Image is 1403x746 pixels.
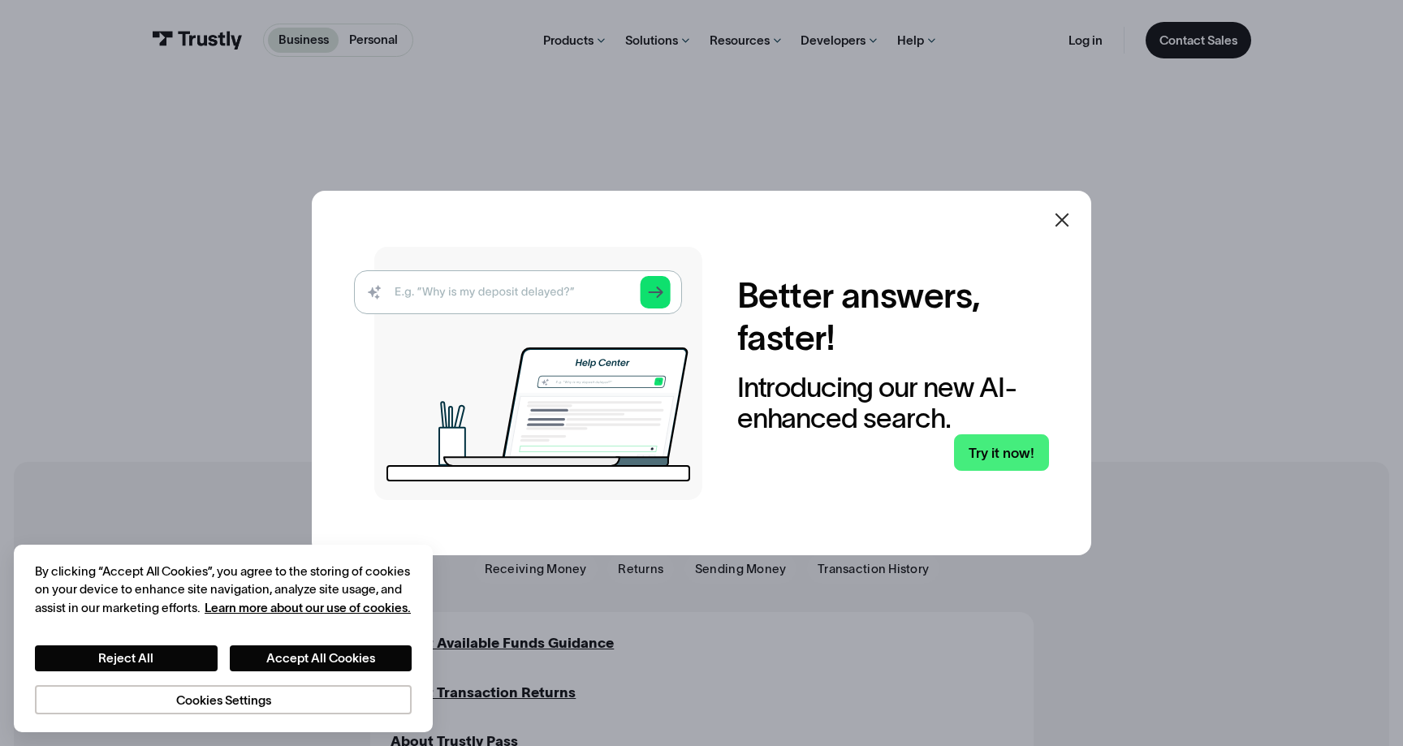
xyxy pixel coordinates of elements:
[35,563,412,715] div: Privacy
[737,373,1050,434] div: Introducing our new AI-enhanced search.
[14,545,433,732] div: Cookie banner
[35,685,412,714] button: Cookies Settings
[35,563,412,618] div: By clicking “Accept All Cookies”, you agree to the storing of cookies on your device to enhance s...
[230,645,412,671] button: Accept All Cookies
[954,434,1049,471] a: Try it now!
[205,601,411,614] a: More information about your privacy, opens in a new tab
[737,275,1050,359] h2: Better answers, faster!
[35,645,218,671] button: Reject All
